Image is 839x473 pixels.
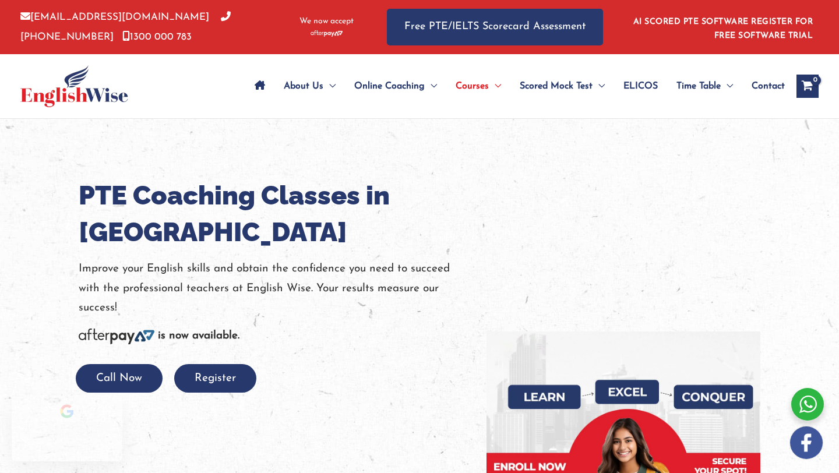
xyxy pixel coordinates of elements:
span: About Us [284,66,323,107]
img: Afterpay-Logo [79,329,154,344]
span: Courses [456,66,489,107]
button: Register [174,364,256,393]
nav: Site Navigation: Main Menu [245,66,785,107]
a: [EMAIL_ADDRESS][DOMAIN_NAME] [20,12,209,22]
b: is now available. [158,330,239,341]
a: Free PTE/IELTS Scorecard Assessment [387,9,603,45]
a: Time TableMenu Toggle [667,66,742,107]
span: Time Table [676,66,721,107]
a: Online CoachingMenu Toggle [345,66,446,107]
a: View Shopping Cart, empty [796,75,819,98]
span: Menu Toggle [489,66,501,107]
span: Scored Mock Test [520,66,593,107]
span: Menu Toggle [323,66,336,107]
span: Contact [752,66,785,107]
h1: PTE Coaching Classes in [GEOGRAPHIC_DATA] [79,177,469,250]
a: [PHONE_NUMBER] [20,12,231,41]
span: Online Coaching [354,66,425,107]
a: 1300 000 783 [122,32,192,42]
a: AI SCORED PTE SOFTWARE REGISTER FOR FREE SOFTWARE TRIAL [633,17,813,40]
span: Menu Toggle [425,66,437,107]
span: Menu Toggle [721,66,733,107]
p: Improve your English skills and obtain the confidence you need to succeed with the professional t... [79,259,469,317]
a: Call Now [76,373,163,384]
a: Scored Mock TestMenu Toggle [510,66,614,107]
img: white-facebook.png [790,426,823,459]
a: ELICOS [614,66,667,107]
span: Menu Toggle [593,66,605,107]
button: Call Now [76,364,163,393]
a: Contact [742,66,785,107]
img: cropped-ew-logo [20,65,128,107]
a: Register [174,373,256,384]
a: About UsMenu Toggle [274,66,345,107]
span: ELICOS [623,66,658,107]
span: We now accept [299,16,354,27]
img: Afterpay-Logo [311,30,343,37]
a: CoursesMenu Toggle [446,66,510,107]
aside: Header Widget 1 [626,8,819,46]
